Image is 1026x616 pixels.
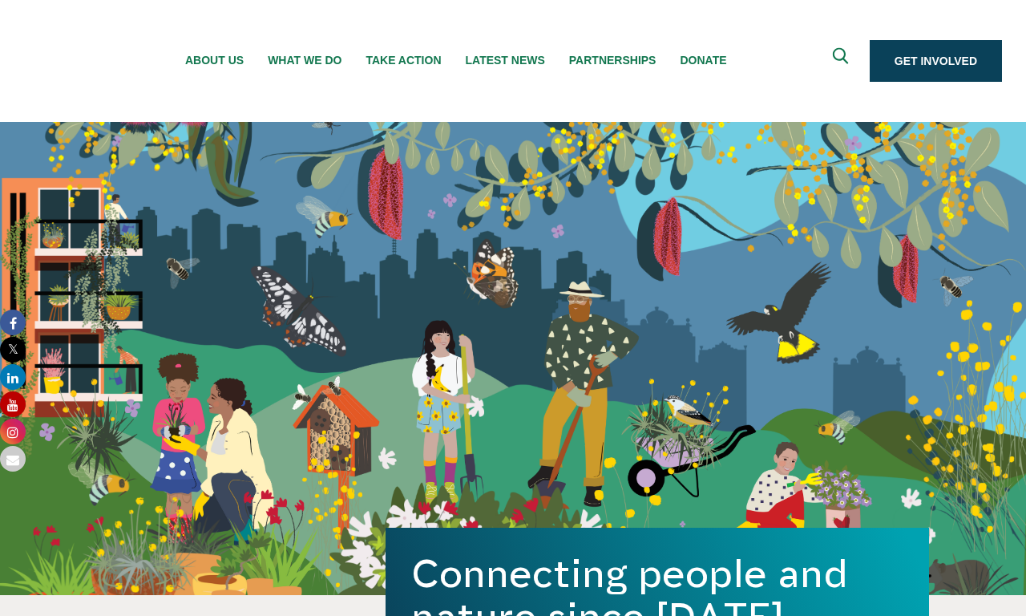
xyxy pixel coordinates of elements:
span: Latest News [466,54,545,67]
li: Take Action [353,14,453,108]
li: What We Do [256,14,353,108]
button: Expand search box Close search box [823,42,862,80]
li: About Us [173,14,256,108]
span: Donate [680,54,726,67]
span: Partnerships [569,54,656,67]
span: What We Do [268,54,341,67]
a: Get Involved [870,40,1002,82]
span: Take Action [366,54,441,67]
span: About Us [185,54,244,67]
span: Expand search box [832,48,852,75]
